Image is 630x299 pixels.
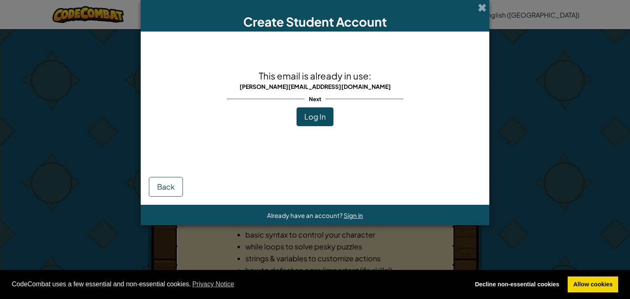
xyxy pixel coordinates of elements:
[12,278,463,290] span: CodeCombat uses a few essential and non-essential cookies.
[344,211,363,219] a: Sign in
[243,14,387,29] span: Create Student Account
[267,211,344,219] span: Already have an account?
[304,112,326,121] span: Log In
[297,107,333,126] button: Log In
[240,83,391,90] span: [PERSON_NAME][EMAIL_ADDRESS][DOMAIN_NAME]
[157,182,175,191] span: Back
[469,276,565,293] a: deny cookies
[191,278,236,290] a: learn more about cookies
[149,177,183,197] button: Back
[305,93,326,105] span: Next
[259,70,371,82] span: This email is already in use:
[568,276,618,293] a: allow cookies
